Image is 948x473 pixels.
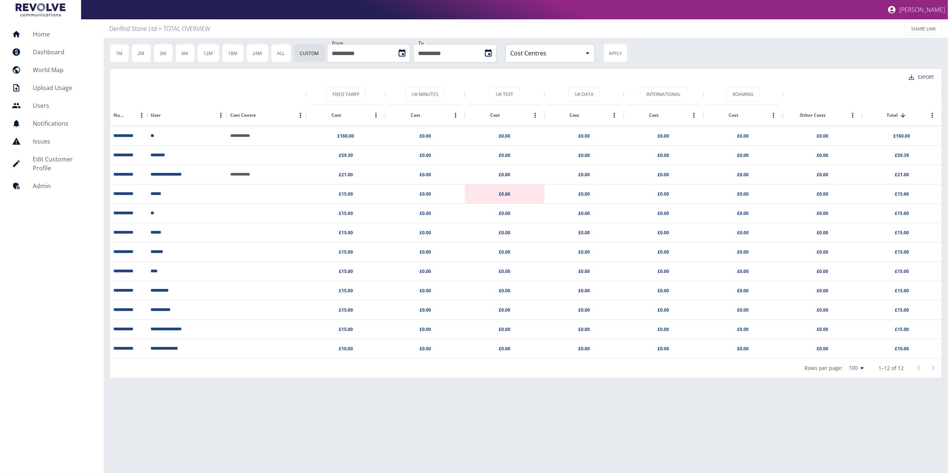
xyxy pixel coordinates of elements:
a: £0.00 [817,287,828,294]
a: £0.00 [817,210,828,216]
a: £0.00 [499,249,510,255]
button: 18M [222,44,244,62]
a: £0.00 [737,152,749,158]
button: 12M [197,44,219,62]
button: Custom [294,44,325,62]
button: 6M [176,44,195,62]
button: 2M [132,44,151,62]
a: £0.00 [737,326,749,332]
div: User [147,105,227,126]
p: 1–12 of 12 [878,364,904,372]
button: Menu [370,110,382,121]
a: £0.00 [817,249,828,255]
a: £10.00 [339,345,353,352]
a: Home [6,25,98,43]
a: £15.00 [339,191,353,197]
div: Number [114,112,126,118]
a: £59.39 [339,152,353,158]
a: £0.00 [420,210,431,216]
a: £0.00 [658,133,669,139]
button: Fixed Tariff [326,87,366,102]
a: £0.00 [578,345,590,352]
a: £15.00 [895,210,909,216]
a: £15.00 [339,326,353,332]
div: User [151,112,161,118]
a: £0.00 [499,287,510,294]
button: Choose date, selected date is 21 Jun 2025 [395,46,409,61]
div: Cost [465,105,544,126]
a: £0.00 [578,210,590,216]
a: £0.00 [737,133,749,139]
button: Sort [898,110,908,120]
a: £0.00 [499,229,510,236]
a: £59.39 [895,152,909,158]
a: £21.00 [895,171,909,178]
h5: Users [33,101,92,110]
a: £0.00 [578,326,590,332]
h5: Upload Usage [33,83,92,92]
div: Cost [306,105,386,126]
button: Sort [126,110,136,120]
div: Total [887,112,898,118]
h5: Admin [33,181,92,190]
a: £0.00 [578,133,590,139]
div: Total [862,105,942,126]
label: From [332,41,343,45]
button: 24M [247,44,269,62]
a: Upload Usage [6,79,98,97]
h5: Home [33,30,92,39]
a: £21.00 [339,171,353,178]
a: £0.00 [658,326,669,332]
h5: Issues [33,137,92,146]
a: £0.00 [658,229,669,236]
button: Menu [450,110,461,121]
div: Other Costs [800,112,826,118]
button: Menu [927,110,938,121]
button: 3M [154,44,173,62]
button: Roaming [726,87,760,102]
button: Menu [295,110,306,121]
button: Sort [256,110,266,120]
button: Sort [738,110,749,120]
a: £0.00 [817,133,828,139]
a: £0.00 [578,268,590,274]
a: £0.00 [420,307,431,313]
p: Denfind Stone Ltd [110,24,157,33]
a: £0.00 [499,345,510,352]
a: £15.00 [895,268,909,274]
img: Logo [16,3,65,16]
a: £0.00 [817,152,828,158]
a: £0.00 [658,210,669,216]
a: £0.00 [658,345,669,352]
button: [PERSON_NAME] [884,2,948,17]
button: All [271,44,291,62]
a: £15.66 [895,191,909,197]
button: Menu [609,110,620,121]
a: £0.00 [420,191,431,197]
a: £0.00 [817,307,828,313]
a: £0.00 [817,268,828,274]
a: £0.00 [658,307,669,313]
button: UK Data [568,87,600,102]
a: £0.00 [817,191,828,197]
a: Dashboard [6,43,98,61]
button: Sort [659,110,669,120]
button: Menu [688,110,700,121]
div: Cost [385,105,465,126]
div: Cost Centre [226,105,306,126]
label: To [418,41,424,45]
div: Cost [490,112,500,118]
h5: World Map [33,65,92,74]
a: £0.00 [817,326,828,332]
a: £0.00 [578,171,590,178]
a: TOTAL OVERVIEW [164,24,211,33]
a: £0.00 [499,307,510,313]
p: Rows per page: [804,364,843,372]
a: Edit Customer Profile [6,150,98,177]
p: [PERSON_NAME] [899,6,945,14]
a: £0.00 [578,152,590,158]
div: Cost [331,112,341,118]
a: £0.00 [737,171,749,178]
a: £15.00 [339,249,353,255]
